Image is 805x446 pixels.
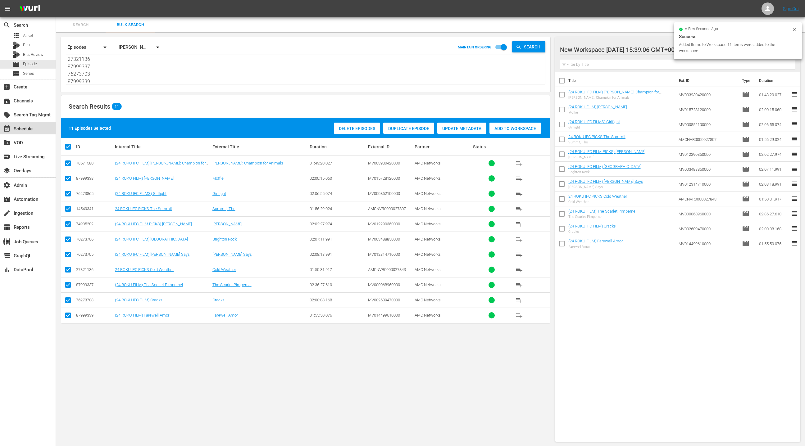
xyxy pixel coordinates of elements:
[757,132,791,147] td: 01:56:29.024
[60,21,102,29] span: Search
[115,191,166,196] a: (24 ROKU IFC FILMS) Girlfight
[115,206,172,211] a: 24 ROKU IFC PICKS The Summit
[676,147,739,162] td: MV012290350000
[415,252,441,257] span: AMC Networks
[415,206,441,211] span: AMC Networks
[12,51,20,58] div: Bits Review
[310,144,366,149] div: Duration
[334,126,380,131] span: Delete Episodes
[310,161,366,165] div: 01:43:20.027
[568,134,625,139] a: 24 ROKU IFC PICKS The Summit
[115,144,210,149] div: Internal Title
[568,119,620,124] a: (24 ROKU IFC FILMS) Girlfight
[310,222,366,226] div: 02:02:27.974
[791,165,798,173] span: reorder
[310,298,366,302] div: 02:00:08.168
[568,110,627,115] div: Moffie
[3,266,11,273] span: DataPool
[76,267,113,272] div: 27321136
[212,206,235,211] a: Summit, The
[76,161,113,165] div: 78571580
[568,179,643,184] a: (24 ROKU IFC FILM) [PERSON_NAME] Says
[676,162,739,177] td: MV003488850000
[368,252,400,257] span: MV012314710000
[568,194,627,199] a: 24 ROKU IFC PICKS Cold Weather
[310,191,366,196] div: 02:06:55.074
[415,267,441,272] span: AMC Networks
[742,225,749,232] span: Episode
[738,72,755,89] th: Type
[415,144,471,149] div: Partner
[212,252,252,257] a: [PERSON_NAME] Says
[568,96,674,100] div: [PERSON_NAME]: Champion for Animals
[334,123,380,134] button: Delete Episodes
[757,177,791,191] td: 02:08:18.991
[115,176,174,181] a: (24 ROKU FILM) [PERSON_NAME]
[12,42,20,49] div: Bits
[757,147,791,162] td: 02:02:27.974
[115,298,162,302] a: (24 ROKU IFC FILM) Cracks
[212,298,225,302] a: Cracks
[112,104,122,109] span: 11
[415,222,441,226] span: AMC Networks
[415,176,441,181] span: AMC Networks
[568,200,627,204] div: Cold Weather
[685,27,718,32] span: a few seconds ago
[473,144,510,149] div: Status
[12,70,20,77] span: Series
[109,21,152,29] span: Bulk Search
[791,91,798,98] span: reorder
[458,45,492,49] p: MAINTAIN ORDERING
[3,167,11,174] span: Overlays
[3,196,11,203] span: Automation
[742,210,749,218] span: Episode
[76,298,113,302] div: 76273703
[415,282,441,287] span: AMC Networks
[791,106,798,113] span: reorder
[676,87,739,102] td: MV003930420000
[676,102,739,117] td: MV015728120000
[76,206,113,211] div: 14540341
[310,267,366,272] div: 01:50:31.917
[212,237,237,241] a: Brighton Rock
[115,161,208,170] a: (24 ROKU IFC FILM) [PERSON_NAME]: Champion for Animals
[512,293,527,308] button: playlist_add
[568,149,645,154] a: (24 ROKU IFC FILM PICKS) [PERSON_NAME]
[69,103,110,110] span: Search Results
[568,125,620,129] div: Girlfight
[76,222,113,226] div: 74905282
[15,2,45,16] img: ans4CAIJ8jUAAAAAAAAAAAAAAAAAAAAAAAAgQb4GAAAAAAAAAAAAAAAAAAAAAAAAJMjXAAAAAAAAAAAAAAAAAAAAAAAAgAT5G...
[757,206,791,221] td: 02:36:27.610
[115,267,174,272] a: 24 ROKU IFC PICKS Cold Weather
[791,225,798,232] span: reorder
[512,308,527,323] button: playlist_add
[368,206,406,211] span: AMCNVR0000027807
[310,282,366,287] div: 02:36:27.610
[3,153,11,160] span: Live Streaming
[742,106,749,113] span: Episode
[516,251,523,258] span: playlist_add
[310,313,366,318] div: 01:55:50.076
[66,38,112,56] div: Episodes
[757,162,791,177] td: 02:07:11.991
[4,5,11,12] span: menu
[516,190,523,197] span: playlist_add
[791,120,798,128] span: reorder
[489,123,541,134] button: Add to Workspace
[212,144,308,149] div: External Title
[568,164,641,169] a: (24 ROKU IFC FILM) [GEOGRAPHIC_DATA]
[516,296,523,304] span: playlist_add
[212,161,283,165] a: [PERSON_NAME]: Champion for Animals
[76,282,113,287] div: 87999337
[676,132,739,147] td: AMCNVR0000027807
[119,38,165,56] div: [PERSON_NAME] ID
[368,298,400,302] span: MV002689470000
[516,205,523,213] span: playlist_add
[512,277,527,292] button: playlist_add
[757,236,791,251] td: 01:55:50.076
[76,252,113,257] div: 76273705
[757,117,791,132] td: 02:06:55.074
[3,238,11,246] span: Job Queues
[742,180,749,188] span: Episode
[3,111,11,119] span: Search Tag Mgmt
